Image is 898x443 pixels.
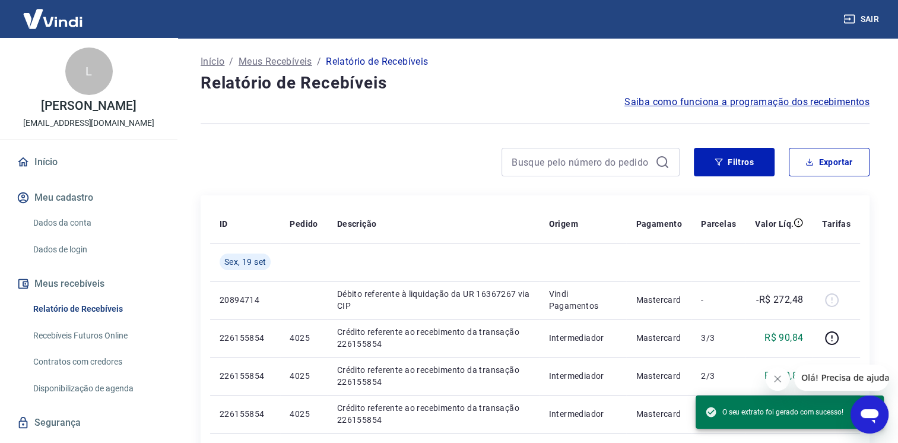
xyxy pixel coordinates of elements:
[636,370,682,382] p: Mastercard
[290,218,318,230] p: Pedido
[337,288,530,312] p: Débito referente à liquidação da UR 16367267 via CIP
[636,408,682,420] p: Mastercard
[755,218,794,230] p: Valor Líq.
[201,71,870,95] h4: Relatório de Recebíveis
[7,8,100,18] span: Olá! Precisa de ajuda?
[23,117,154,129] p: [EMAIL_ADDRESS][DOMAIN_NAME]
[28,350,163,374] a: Contratos com credores
[28,211,163,235] a: Dados da conta
[756,293,803,307] p: -R$ 272,48
[14,149,163,175] a: Início
[14,185,163,211] button: Meu cadastro
[220,332,271,344] p: 226155854
[548,288,617,312] p: Vindi Pagamentos
[337,326,530,350] p: Crédito referente ao recebimento da transação 226155854
[337,364,530,388] p: Crédito referente ao recebimento da transação 226155854
[701,218,736,230] p: Parcelas
[28,297,163,321] a: Relatório de Recebíveis
[220,408,271,420] p: 226155854
[822,218,851,230] p: Tarifas
[220,370,271,382] p: 226155854
[548,332,617,344] p: Intermediador
[201,55,224,69] a: Início
[766,367,789,391] iframe: Fechar mensagem
[65,48,113,95] div: L
[624,95,870,109] a: Saiba como funciona a programação dos recebimentos
[290,408,318,420] p: 4025
[694,148,775,176] button: Filtros
[764,331,803,345] p: R$ 90,84
[220,218,228,230] p: ID
[636,218,682,230] p: Pagamento
[229,55,233,69] p: /
[636,332,682,344] p: Mastercard
[789,148,870,176] button: Exportar
[326,55,428,69] p: Relatório de Recebíveis
[851,395,889,433] iframe: Botão para abrir a janela de mensagens
[290,332,318,344] p: 4025
[701,332,736,344] p: 3/3
[28,376,163,401] a: Disponibilização de agenda
[512,153,651,171] input: Busque pelo número do pedido
[224,256,266,268] span: Sex, 19 set
[14,410,163,436] a: Segurança
[548,370,617,382] p: Intermediador
[220,294,271,306] p: 20894714
[794,365,889,391] iframe: Mensagem da empresa
[14,271,163,297] button: Meus recebíveis
[28,238,163,262] a: Dados de login
[701,294,736,306] p: -
[548,218,577,230] p: Origem
[701,370,736,382] p: 2/3
[705,406,843,418] span: O seu extrato foi gerado com sucesso!
[548,408,617,420] p: Intermediador
[636,294,682,306] p: Mastercard
[337,402,530,426] p: Crédito referente ao recebimento da transação 226155854
[41,100,136,112] p: [PERSON_NAME]
[28,324,163,348] a: Recebíveis Futuros Online
[841,8,884,30] button: Sair
[290,370,318,382] p: 4025
[337,218,377,230] p: Descrição
[764,369,803,383] p: R$ 90,82
[239,55,312,69] a: Meus Recebíveis
[14,1,91,37] img: Vindi
[317,55,321,69] p: /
